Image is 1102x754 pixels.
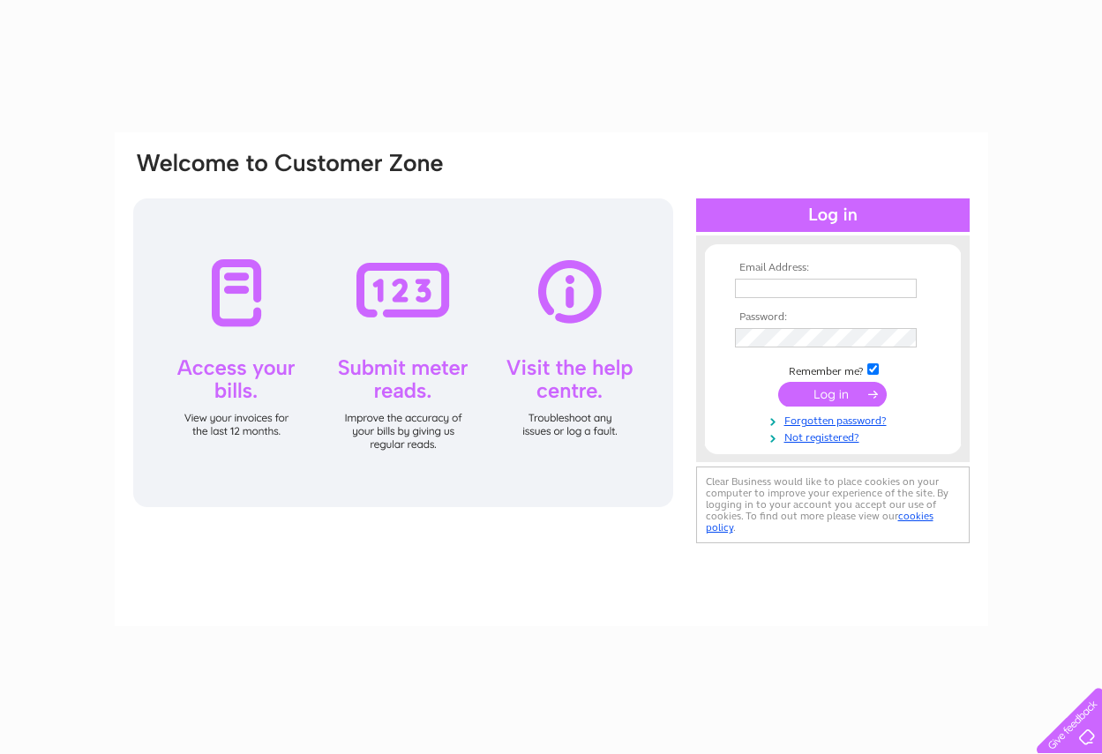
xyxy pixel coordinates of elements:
[735,428,935,444] a: Not registered?
[696,467,970,543] div: Clear Business would like to place cookies on your computer to improve your experience of the sit...
[731,262,935,274] th: Email Address:
[731,361,935,378] td: Remember me?
[706,510,933,534] a: cookies policy
[778,382,887,407] input: Submit
[735,411,935,428] a: Forgotten password?
[731,311,935,324] th: Password:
